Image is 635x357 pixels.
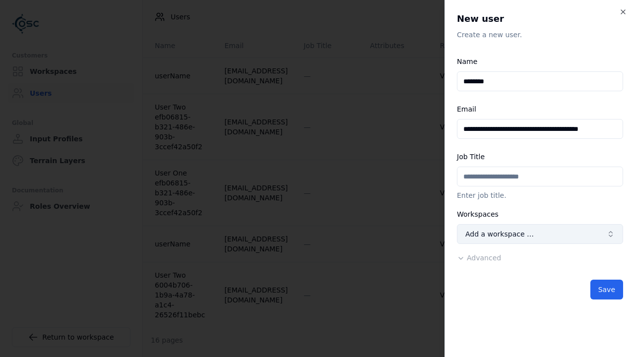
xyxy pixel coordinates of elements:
[457,253,501,263] button: Advanced
[457,190,623,200] p: Enter job title.
[465,229,534,239] span: Add a workspace …
[457,153,485,161] label: Job Title
[457,210,499,218] label: Workspaces
[457,12,623,26] h2: New user
[457,30,623,40] p: Create a new user.
[457,58,477,65] label: Name
[590,280,623,299] button: Save
[467,254,501,262] span: Advanced
[457,105,476,113] label: Email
